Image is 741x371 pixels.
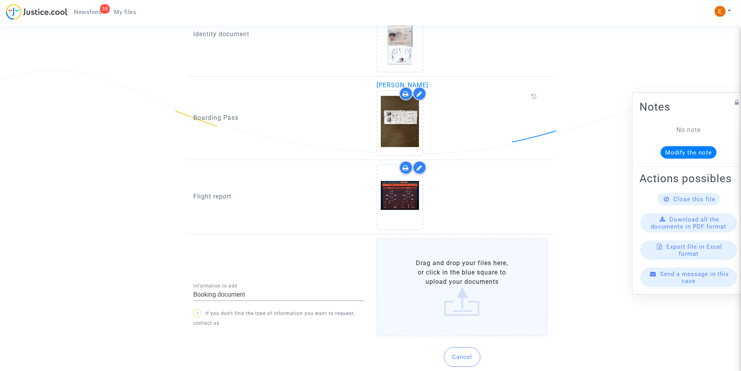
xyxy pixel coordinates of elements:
[114,9,136,16] span: My files
[377,81,432,89] span: [PERSON_NAME] :
[651,216,726,230] span: Download all the documents in PDF format
[639,100,737,113] h2: Notes
[108,6,142,18] a: My files
[651,125,726,134] div: No note
[660,270,729,284] span: Send a message in this case
[68,6,108,18] a: 38Newsfeed
[639,171,737,185] h2: Actions possibles
[660,146,716,158] button: Modify the note
[193,192,365,201] p: Flight report
[193,29,365,39] p: Identity document
[100,4,110,14] div: 38
[673,195,715,202] span: Close this file
[74,9,102,16] span: Newsfeed
[193,309,365,328] p: If you don't find the type of information you want to request, contact us
[666,243,722,257] span: Export file in Excel format
[715,6,725,17] img: ACg8ocIeiFvHKe4dA5oeRFd_CiCnuxWUEc1A2wYhRJE3TTWt=s96-c
[196,311,199,316] span: ?
[193,113,365,123] p: Boarding Pass
[444,347,480,367] button: Cancel
[6,4,68,20] img: jc-logo.svg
